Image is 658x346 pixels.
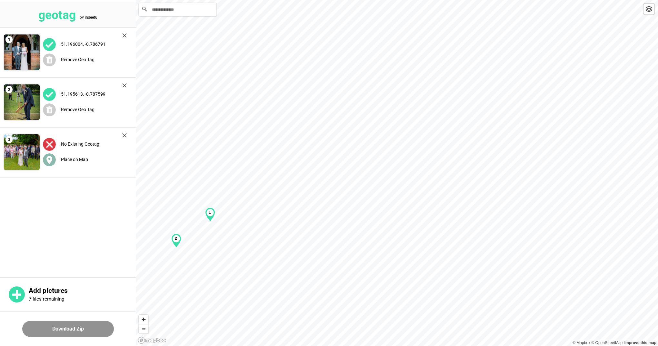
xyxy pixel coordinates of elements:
[61,107,95,112] label: Remove Geo Tag
[5,136,13,143] span: 3
[205,207,215,222] div: Map marker
[624,341,656,345] a: Map feedback
[61,57,95,62] label: Remove Geo Tag
[22,321,114,337] button: Download Zip
[209,210,211,215] b: 1
[591,341,623,345] a: OpenStreetMap
[61,42,105,47] label: 51.196004, -0.786791
[138,337,166,344] a: Mapbox logo
[4,134,40,170] img: Z
[29,287,136,295] p: Add pictures
[61,141,99,147] label: No Existing Geotag
[646,6,652,12] img: toggleLayer
[139,315,148,324] button: Zoom in
[5,86,13,93] span: 2
[43,138,56,151] img: uploadImagesAlt
[175,236,177,241] b: 2
[122,133,127,138] img: cross
[139,324,148,333] span: Zoom out
[38,8,76,22] tspan: geotag
[43,88,56,101] img: uploadImagesAlt
[122,83,127,88] img: cross
[80,15,97,20] tspan: by inseetu
[139,324,148,333] button: Zoom out
[171,234,181,248] div: Map marker
[122,33,127,38] img: cross
[5,36,13,43] span: 1
[61,91,105,97] label: 51.195613, -0.787599
[139,3,216,16] input: Search
[573,341,590,345] a: Mapbox
[43,38,56,51] img: uploadImagesAlt
[4,84,40,120] img: 2Q==
[4,34,40,70] img: 9k=
[61,157,88,162] label: Place on Map
[29,296,64,302] p: 7 files remaining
